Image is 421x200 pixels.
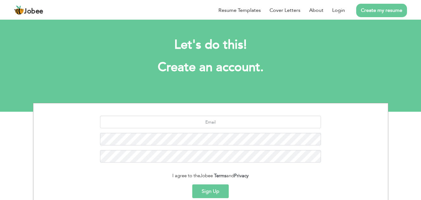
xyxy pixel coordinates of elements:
[192,184,229,198] button: Sign Up
[14,5,43,15] a: Jobee
[218,7,261,14] a: Resume Templates
[332,7,345,14] a: Login
[356,4,407,17] a: Create my resume
[14,5,24,15] img: jobee.io
[214,173,226,179] a: Terms
[309,7,323,14] a: About
[200,173,213,179] span: Jobee
[42,37,379,53] h2: Let's do this!
[100,116,321,128] input: Email
[24,8,43,15] span: Jobee
[270,7,300,14] a: Cover Letters
[234,173,249,179] a: Privacy
[42,59,379,76] h1: Create an account.
[38,172,383,179] div: I agree to the and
